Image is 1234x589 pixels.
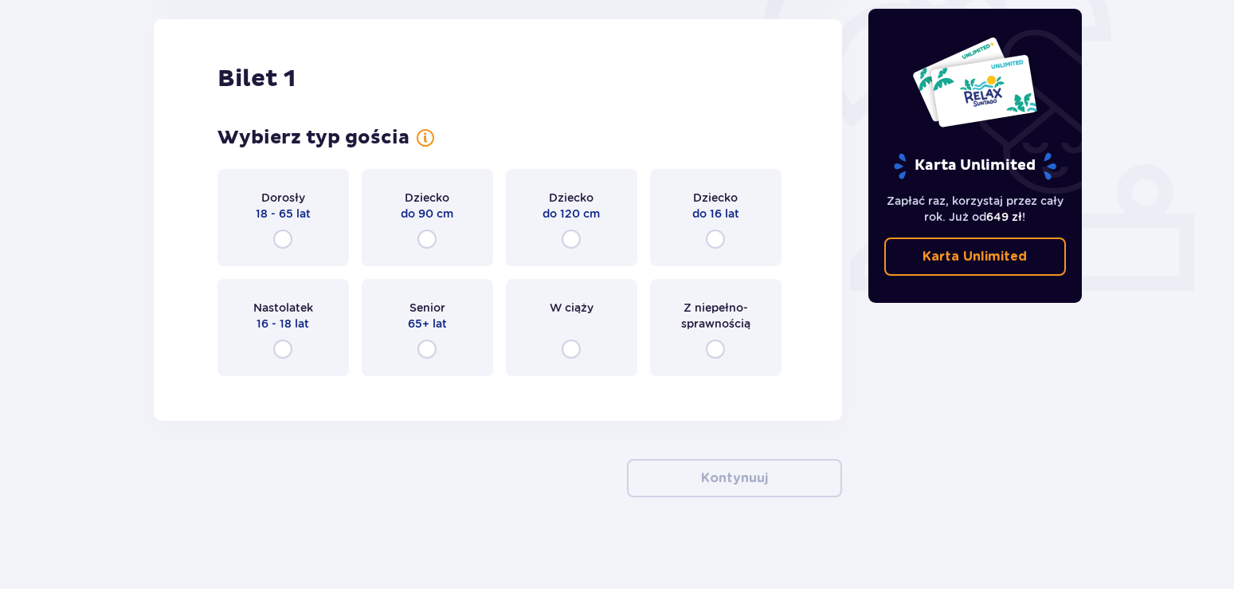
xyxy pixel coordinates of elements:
[405,190,449,206] p: Dziecko
[923,248,1027,265] p: Karta Unlimited
[986,210,1022,223] span: 649 zł
[409,300,445,316] p: Senior
[261,190,305,206] p: Dorosły
[401,206,453,222] p: do 90 cm
[664,300,767,332] p: Z niepełno­sprawnością
[217,64,296,94] p: Bilet 1
[257,316,309,332] p: 16 - 18 lat
[543,206,600,222] p: do 120 cm
[692,206,739,222] p: do 16 lat
[884,238,1066,276] a: Karta Unlimited
[892,152,1058,180] p: Karta Unlimited
[884,193,1066,225] p: Zapłać raz, korzystaj przez cały rok. Już od !
[627,459,842,497] button: Kontynuuj
[256,206,311,222] p: 18 - 65 lat
[217,126,409,150] p: Wybierz typ gościa
[701,469,768,487] p: Kontynuuj
[549,190,593,206] p: Dziecko
[253,300,313,316] p: Nastolatek
[550,300,593,316] p: W ciąży
[693,190,738,206] p: Dziecko
[408,316,447,332] p: 65+ lat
